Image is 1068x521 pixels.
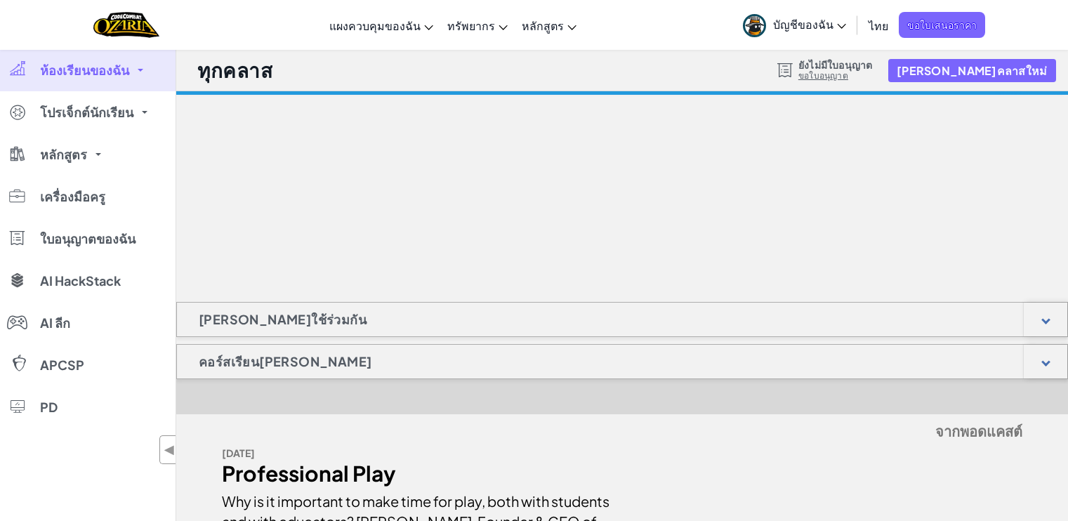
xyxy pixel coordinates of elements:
span: AI ลีก [40,317,70,329]
h1: [PERSON_NAME]ใช้ร่วมกัน [177,302,388,337]
h1: ทุกคลาส [197,57,272,84]
span: ห้องเรียนของฉัน [40,64,129,77]
div: Professional Play [222,463,612,484]
img: Home [93,11,159,39]
span: โปรเจ็กต์นักเรียน [40,106,133,119]
h1: คอร์สเรียน[PERSON_NAME] [177,344,393,379]
a: ขอใบเสนอราคา [899,12,985,38]
span: บัญชีของฉัน [773,17,846,32]
span: AI HackStack [40,275,121,287]
span: หลักสูตร [522,18,564,33]
a: ทรัพยากร [440,6,515,44]
div: [DATE] [222,443,612,463]
a: บัญชีของฉัน [736,3,853,47]
a: แผงควบคุมของฉัน [322,6,440,44]
span: ใบอนุญาตของฉัน [40,232,136,245]
span: ทรัพยากร [447,18,495,33]
a: ไทย [862,6,895,44]
span: ◀ [164,440,176,460]
span: แผงควบคุมของฉัน [329,18,421,33]
span: เครื่องมือครู [40,190,105,203]
span: หลักสูตร [40,148,87,161]
img: avatar [743,14,766,37]
span: ยังไม่มีใบอนุญาต [798,59,873,70]
span: ไทย [869,18,888,33]
button: [PERSON_NAME]คลาสใหม่ [888,59,1055,82]
h5: จากพอดแคสต์ [222,421,1022,443]
a: ขอใบอนุญาต [798,70,873,81]
a: Ozaria by CodeCombat logo [93,11,159,39]
a: หลักสูตร [515,6,584,44]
